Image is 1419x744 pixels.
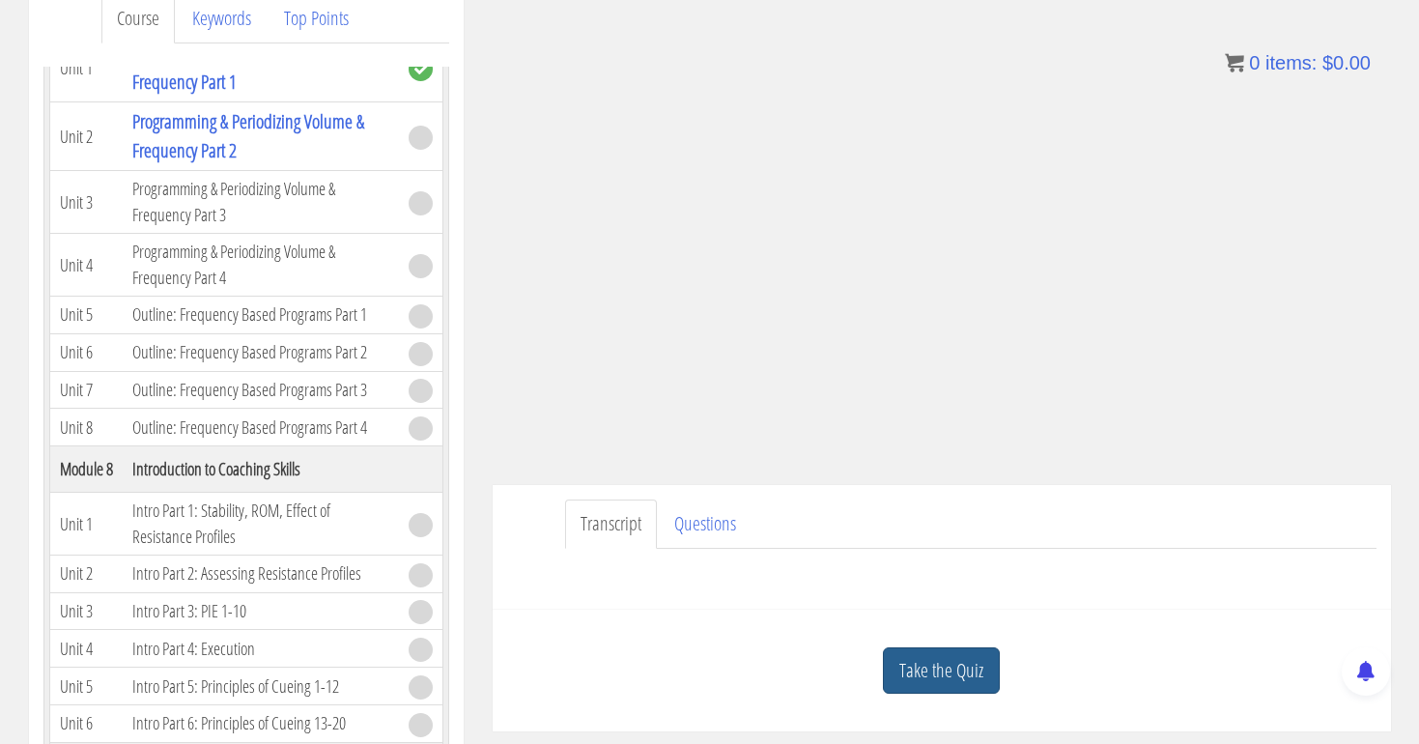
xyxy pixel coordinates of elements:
[123,234,399,297] td: Programming & Periodizing Volume & Frequency Part 4
[123,630,399,668] td: Intro Part 4: Execution
[659,500,752,549] a: Questions
[49,556,123,593] td: Unit 2
[123,446,399,493] th: Introduction to Coaching Skills
[49,102,123,171] td: Unit 2
[565,500,657,549] a: Transcript
[123,668,399,705] td: Intro Part 5: Principles of Cueing 1-12
[49,704,123,742] td: Unit 6
[123,371,399,409] td: Outline: Frequency Based Programs Part 3
[123,333,399,371] td: Outline: Frequency Based Programs Part 2
[49,34,123,102] td: Unit 1
[123,493,399,556] td: Intro Part 1: Stability, ROM, Effect of Resistance Profiles
[123,409,399,446] td: Outline: Frequency Based Programs Part 4
[1322,52,1371,73] bdi: 0.00
[883,647,1000,695] a: Take the Quiz
[1322,52,1333,73] span: $
[409,57,433,81] span: complete
[49,297,123,334] td: Unit 5
[49,668,123,705] td: Unit 5
[49,234,123,297] td: Unit 4
[49,171,123,234] td: Unit 3
[1225,53,1244,72] img: icon11.png
[123,556,399,593] td: Intro Part 2: Assessing Resistance Profiles
[123,704,399,742] td: Intro Part 6: Principles of Cueing 13-20
[123,171,399,234] td: Programming & Periodizing Volume & Frequency Part 3
[132,108,364,163] a: Programming & Periodizing Volume & Frequency Part 2
[1265,52,1317,73] span: items:
[49,630,123,668] td: Unit 4
[49,333,123,371] td: Unit 6
[49,446,123,493] th: Module 8
[123,592,399,630] td: Intro Part 3: PIE 1-10
[49,592,123,630] td: Unit 3
[1249,52,1260,73] span: 0
[49,371,123,409] td: Unit 7
[1225,52,1371,73] a: 0 items: $0.00
[123,297,399,334] td: Outline: Frequency Based Programs Part 1
[49,493,123,556] td: Unit 1
[49,409,123,446] td: Unit 8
